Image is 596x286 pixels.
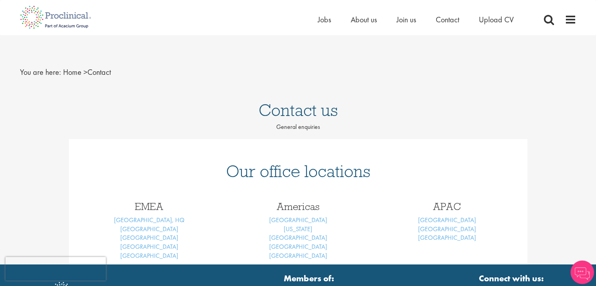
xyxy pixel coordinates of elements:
[571,261,594,284] img: Chatbot
[379,201,516,212] h3: APAC
[114,216,185,224] a: [GEOGRAPHIC_DATA], HQ
[81,163,516,180] h1: Our office locations
[81,201,218,212] h3: EMEA
[120,252,178,260] a: [GEOGRAPHIC_DATA]
[318,14,331,25] a: Jobs
[63,67,82,77] a: breadcrumb link to Home
[418,234,476,242] a: [GEOGRAPHIC_DATA]
[63,67,111,77] span: Contact
[5,257,106,281] iframe: reCAPTCHA
[418,225,476,233] a: [GEOGRAPHIC_DATA]
[284,225,312,233] a: [US_STATE]
[269,234,327,242] a: [GEOGRAPHIC_DATA]
[436,14,459,25] a: Contact
[418,216,476,224] a: [GEOGRAPHIC_DATA]
[351,14,377,25] a: About us
[120,243,178,251] a: [GEOGRAPHIC_DATA]
[120,225,178,233] a: [GEOGRAPHIC_DATA]
[230,201,367,212] h3: Americas
[120,234,178,242] a: [GEOGRAPHIC_DATA]
[269,252,327,260] a: [GEOGRAPHIC_DATA]
[176,272,442,284] strong: Members of:
[479,272,545,284] strong: Connect with us:
[269,216,327,224] a: [GEOGRAPHIC_DATA]
[479,14,514,25] a: Upload CV
[269,243,327,251] a: [GEOGRAPHIC_DATA]
[20,67,61,77] span: You are here:
[83,67,87,77] span: >
[397,14,416,25] a: Join us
